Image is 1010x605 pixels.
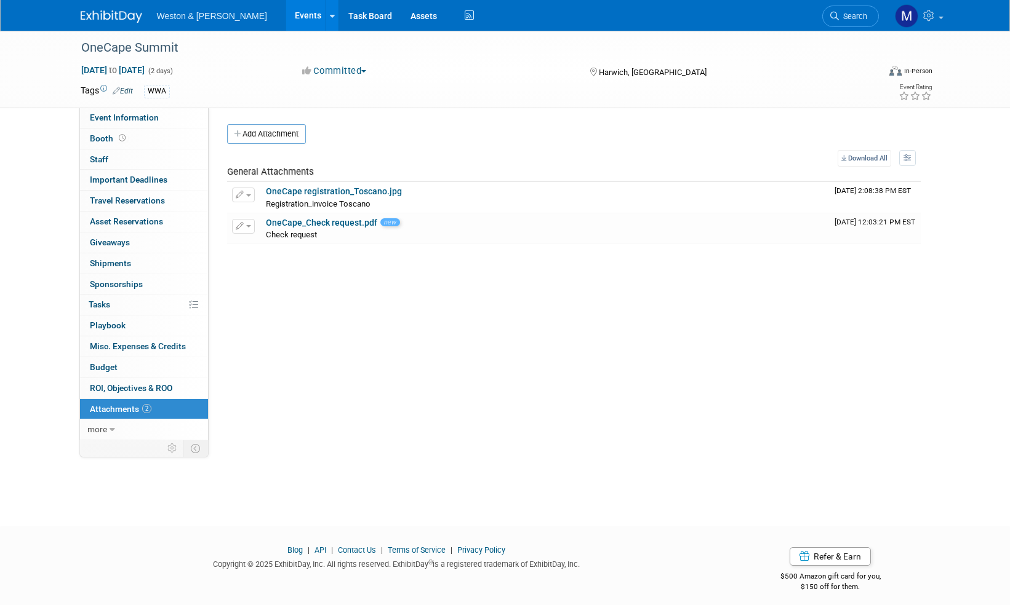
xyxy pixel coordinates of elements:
td: Upload Timestamp [830,182,921,213]
img: Mary Ann Trujillo [895,4,918,28]
a: Budget [80,357,208,378]
div: $500 Amazon gift card for you, [731,563,930,591]
span: Asset Reservations [90,216,163,226]
td: Tags [81,84,133,98]
a: more [80,419,208,440]
span: Tasks [89,299,110,309]
a: Playbook [80,315,208,336]
span: more [87,424,107,434]
span: Attachments [90,404,151,414]
span: Shipments [90,258,131,268]
span: Search [839,12,867,21]
span: 2 [142,404,151,413]
span: Sponsorships [90,279,143,289]
a: Download All [838,150,891,167]
a: Attachments2 [80,399,208,419]
span: | [447,545,455,555]
a: Blog [287,545,303,555]
img: ExhibitDay [81,10,142,23]
td: Toggle Event Tabs [183,440,208,456]
a: Shipments [80,253,208,274]
a: Terms of Service [388,545,446,555]
a: OneCape registration_Toscano.jpg [266,186,402,196]
span: Upload Timestamp [835,218,915,226]
span: Budget [90,362,118,372]
span: General Attachments [227,166,314,177]
a: API [315,545,326,555]
span: Booth not reserved yet [116,133,128,143]
div: In-Person [904,66,932,76]
span: Weston & [PERSON_NAME] [157,11,267,21]
a: Travel Reservations [80,191,208,211]
span: [DATE] [DATE] [81,65,145,76]
a: Refer & Earn [790,547,871,566]
span: Important Deadlines [90,175,167,184]
a: ROI, Objectives & ROO [80,378,208,398]
a: Sponsorships [80,274,208,295]
a: Important Deadlines [80,170,208,190]
span: Staff [90,154,108,164]
span: Event Information [90,113,159,122]
span: Check request [266,230,317,239]
span: | [305,545,313,555]
img: Format-Inperson.png [889,66,902,76]
span: to [107,65,119,75]
a: Privacy Policy [457,545,505,555]
span: Travel Reservations [90,196,165,205]
div: $150 off for them. [731,582,930,592]
span: | [328,545,336,555]
span: | [378,545,386,555]
a: OneCape_Check request.pdf [266,218,377,227]
a: Tasks [80,295,208,315]
span: Booth [90,133,128,143]
a: Edit [113,87,133,95]
span: new [380,218,400,226]
span: Misc. Expenses & Credits [90,341,186,351]
td: Personalize Event Tab Strip [162,440,183,456]
a: Booth [80,129,208,149]
a: Asset Reservations [80,212,208,232]
div: OneCape Summit [77,37,860,59]
span: Upload Timestamp [835,186,911,195]
a: Staff [80,149,208,170]
div: WWA [144,85,170,98]
a: Event Information [80,108,208,128]
span: Playbook [90,320,126,330]
div: Event Rating [899,84,932,90]
td: Upload Timestamp [830,213,921,244]
button: Add Attachment [227,124,306,144]
a: Misc. Expenses & Credits [80,336,208,357]
a: Contact Us [338,545,376,555]
a: Giveaways [80,232,208,253]
span: Giveaways [90,237,130,247]
span: (2 days) [147,67,173,75]
div: Copyright © 2025 ExhibitDay, Inc. All rights reserved. ExhibitDay is a registered trademark of Ex... [81,556,713,570]
span: Harwich, [GEOGRAPHIC_DATA] [599,68,707,77]
span: Registration_invoice Toscano [266,199,371,208]
a: Search [822,6,879,27]
span: ROI, Objectives & ROO [90,383,172,393]
sup: ® [428,559,433,566]
div: Event Format [806,64,933,82]
button: Committed [298,65,371,77]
